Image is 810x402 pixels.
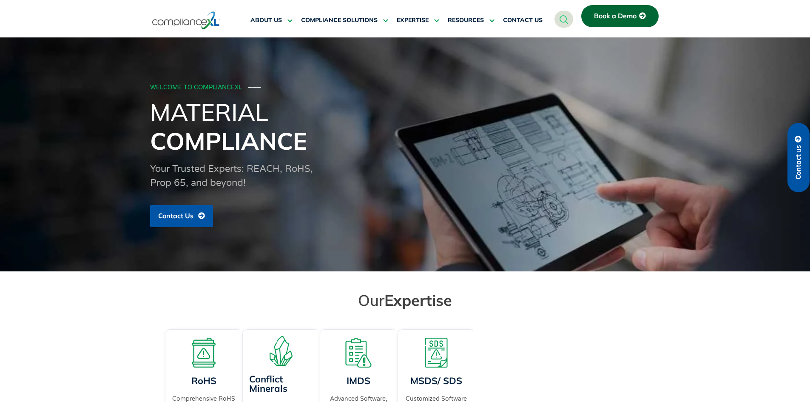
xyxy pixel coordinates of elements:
a: CONTACT US [503,10,543,31]
a: Contact Us [150,205,213,227]
span: ABOUT US [250,17,282,24]
span: Contact Us [158,212,193,220]
a: navsearch-button [554,11,573,28]
img: A representation of minerals [266,336,296,366]
img: A list board with a warning [344,338,373,368]
div: WELCOME TO COMPLIANCEXL [150,84,658,91]
span: Contact us [795,145,802,180]
span: COMPLIANCE SOLUTIONS [301,17,378,24]
img: A board with a warning sign [189,338,219,368]
a: Book a Demo [581,5,659,27]
h1: Material [150,97,660,155]
span: Book a Demo [594,12,637,20]
a: MSDS/ SDS [410,375,462,387]
a: IMDS [347,375,370,387]
a: RESOURCES [448,10,495,31]
a: Contact us [787,123,810,192]
a: ABOUT US [250,10,293,31]
h2: Our [167,291,643,310]
span: Expertise [384,291,452,310]
a: Conflict Minerals [249,373,287,394]
img: A warning board with SDS displaying [421,338,451,368]
span: ─── [248,84,261,91]
a: RoHS [191,375,216,387]
span: Your Trusted Experts: REACH, RoHS, Prop 65, and beyond! [150,163,313,188]
span: Compliance [150,126,307,156]
span: RESOURCES [448,17,484,24]
span: CONTACT US [503,17,543,24]
span: EXPERTISE [397,17,429,24]
a: EXPERTISE [397,10,439,31]
img: logo-one.svg [152,11,220,30]
a: COMPLIANCE SOLUTIONS [301,10,388,31]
